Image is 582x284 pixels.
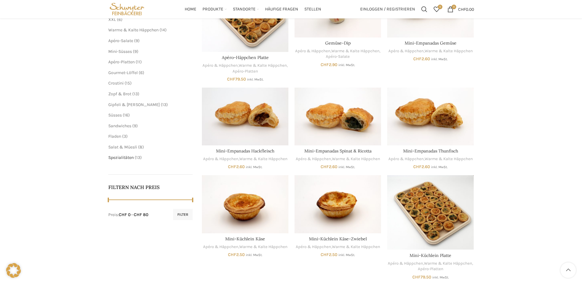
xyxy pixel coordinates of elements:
[304,3,321,15] a: Stellen
[321,252,337,257] bdi: 2.50
[108,81,124,86] a: Crostini
[431,57,448,61] small: inkl. MwSt.
[134,123,136,128] span: 9
[387,48,474,54] div: ,
[227,77,235,82] span: CHF
[360,7,415,11] span: Einloggen / Registrieren
[388,48,424,54] a: Apéro & Häppchen
[424,261,472,266] a: Warme & Kalte Häppchen
[387,175,474,250] a: Mini-Küchlein Platte
[202,3,227,15] a: Produkte
[425,156,473,162] a: Warme & Kalte Häppchen
[225,236,265,242] a: Mini-Küchlein Käse
[413,56,430,61] bdi: 2.60
[203,244,238,250] a: Apéro & Häppchen
[338,253,355,257] small: inkl. MwSt.
[228,252,236,257] span: CHF
[387,261,474,272] div: , ,
[413,164,422,169] span: CHF
[321,164,329,169] span: CHF
[295,88,381,145] a: Mini-Empanadas Spinat & Ricotta
[108,134,121,139] a: Fladen
[161,27,165,33] span: 14
[108,102,160,107] a: Gipfeli & [PERSON_NAME]
[108,17,116,22] a: XXL
[108,38,133,43] a: Apéro-Salate
[321,62,329,67] span: CHF
[108,70,138,75] a: Gourmet-Löffel
[452,5,456,9] span: 0
[430,3,443,15] a: 0
[149,3,357,15] div: Main navigation
[295,175,381,233] a: Mini-Küchlein Käse-Zwiebel
[137,59,140,65] span: 11
[412,274,431,280] bdi: 79.50
[438,5,442,9] span: 0
[228,252,245,257] bdi: 2.50
[118,17,121,22] span: 6
[136,38,138,43] span: 9
[162,102,166,107] span: 13
[425,48,473,54] a: Warme & Kalte Häppchen
[321,252,329,257] span: CHF
[265,6,298,12] span: Häufige Fragen
[413,56,422,61] span: CHF
[332,244,380,250] a: Warme & Kalte Häppchen
[296,156,331,162] a: Apéro & Häppchen
[202,6,223,12] span: Produkte
[325,40,351,46] a: Gemüse-Dip
[108,144,137,150] span: Salat & Müesli
[444,3,477,15] a: 0 CHF0.00
[309,236,367,242] a: Mini-Küchlein Käse-Zwiebel
[119,212,131,217] span: CHF 0
[388,156,424,162] a: Apéro & Häppchen
[126,81,130,86] span: 15
[108,6,146,11] a: Site logo
[185,3,196,15] a: Home
[108,27,159,33] a: Warme & Kalte Häppchen
[431,165,448,169] small: inkl. MwSt.
[413,164,430,169] bdi: 2.60
[203,156,238,162] a: Apéro & Häppchen
[410,253,451,258] a: Mini-Küchlein Platte
[458,6,474,12] bdi: 0.00
[296,244,331,250] a: Apéro & Häppchen
[239,63,287,69] a: Warme & Kalte Häppchen
[173,209,193,220] button: Filter
[222,55,269,60] a: Apéro-Häppchen Platte
[134,49,137,54] span: 9
[418,266,443,272] a: Apéro-Platten
[304,6,321,12] span: Stellen
[246,165,262,169] small: inkl. MwSt.
[239,244,287,250] a: Warme & Kalte Häppchen
[202,63,288,74] div: , ,
[458,6,466,12] span: CHF
[140,70,143,75] span: 6
[108,212,148,218] div: Preis: —
[185,6,196,12] span: Home
[418,3,430,15] a: Suchen
[357,3,418,15] a: Einloggen / Registrieren
[247,77,264,81] small: inkl. MwSt.
[233,69,258,74] a: Apéro-Platten
[561,262,576,278] a: Scroll to top button
[108,155,134,160] a: Spezialitäten
[239,156,287,162] a: Warme & Kalte Häppchen
[321,62,337,67] bdi: 2.90
[338,165,355,169] small: inkl. MwSt.
[388,261,423,266] a: Apéro & Häppchen
[108,59,135,65] a: Apéro-Platten
[108,123,131,128] a: Sandwiches
[331,48,380,54] a: Warme & Kalte Häppchen
[108,91,131,97] a: Zopf & Brot
[108,184,193,191] h5: Filtern nach Preis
